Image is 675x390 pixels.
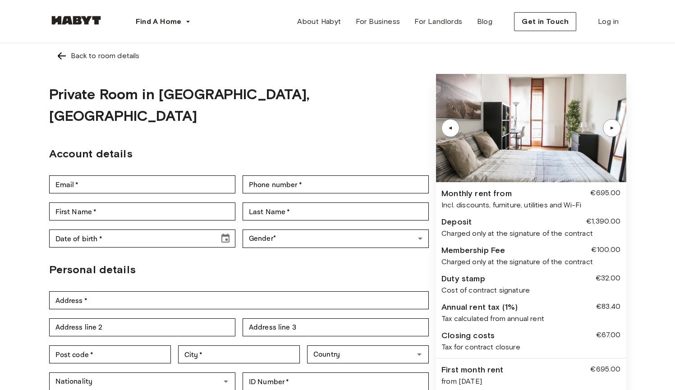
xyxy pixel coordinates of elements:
[441,244,505,257] div: Membership Fee
[441,330,495,342] div: Closing costs
[441,273,485,285] div: Duty stamp
[470,13,500,31] a: Blog
[49,83,429,127] h1: Private Room in [GEOGRAPHIC_DATA], [GEOGRAPHIC_DATA]
[407,13,469,31] a: For Landlords
[413,348,426,361] button: Open
[596,330,621,342] div: €67.00
[446,125,455,131] div: ▲
[49,262,429,278] h2: Personal details
[56,50,67,61] img: Left pointing arrow
[441,313,620,324] div: Tax calculated from annual rent
[441,216,472,228] div: Deposit
[477,16,493,27] span: Blog
[441,200,620,211] div: Incl. discounts, furniture, utilities and Wi-Fi
[590,188,620,200] div: €695.00
[596,273,621,285] div: €32.00
[441,342,620,353] div: Tax for contract closure
[586,216,620,228] div: €1,390.00
[49,146,429,162] h2: Account details
[441,257,620,267] div: Charged only at the signature of the contract
[591,13,626,31] a: Log in
[441,228,620,239] div: Charged only at the signature of the contract
[436,74,626,182] img: Image of the room
[591,244,620,257] div: €100.00
[297,16,341,27] span: About Habyt
[596,301,621,313] div: €83.40
[216,229,234,248] button: Choose date
[522,16,569,27] span: Get in Touch
[49,16,103,25] img: Habyt
[441,364,503,376] div: First month rent
[441,376,620,387] div: from [DATE]
[136,16,182,27] span: Find A Home
[441,188,512,200] div: Monthly rent from
[414,16,462,27] span: For Landlords
[607,125,616,131] div: ▲
[220,375,232,388] button: Open
[514,12,576,31] button: Get in Touch
[129,13,198,31] button: Find A Home
[290,13,348,31] a: About Habyt
[598,16,619,27] span: Log in
[441,285,620,296] div: Cost of contract signature
[441,301,518,313] div: Annual rent tax (1%)
[356,16,400,27] span: For Business
[349,13,408,31] a: For Business
[590,364,620,376] div: €695.00
[49,43,626,69] a: Left pointing arrowBack to room details
[71,50,140,61] div: Back to room details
